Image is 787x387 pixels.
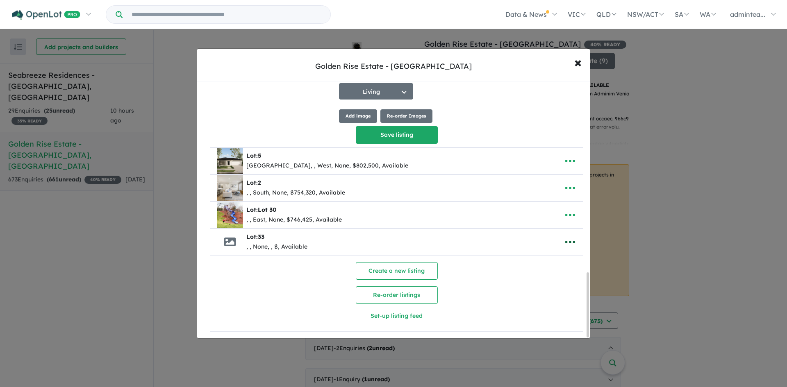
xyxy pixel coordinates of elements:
[246,233,264,240] b: Lot:
[356,262,438,280] button: Create a new listing
[356,126,438,144] button: Save listing
[303,307,490,325] button: Set-up listing feed
[258,233,264,240] span: 33
[574,53,582,71] span: ×
[246,188,345,198] div: , , South, None, $754,320, Available
[246,161,408,171] div: [GEOGRAPHIC_DATA], , West, None, $802,500, Available
[258,152,261,159] span: 5
[246,242,307,252] div: , , None, , $, Available
[258,179,261,186] span: 2
[339,109,377,123] button: Add image
[730,10,765,18] span: admintea...
[356,286,438,304] button: Re-order listings
[217,148,243,174] img: Golden%20Rise%20Estate%20-%20Cranbourne%20East%20-%20Lot%205___1727235687.jpeg
[380,109,432,123] button: Re-order Images
[217,202,243,228] img: Golden%20Rise%20Estate%20-%20Cranbourne%20East%20-%20Lot%20Lot%2030___1755043060.jpeg
[258,206,276,213] span: Lot 30
[339,83,413,100] button: Living
[12,10,80,20] img: Openlot PRO Logo White
[124,6,329,23] input: Try estate name, suburb, builder or developer
[246,206,276,213] b: Lot:
[246,179,261,186] b: Lot:
[217,175,243,201] img: Golden%20Rise%20Estate%20-%20Cranbourne%20East%20-%20Lot%202___1728967135.png
[315,61,472,72] div: Golden Rise Estate - [GEOGRAPHIC_DATA]
[246,215,342,225] div: , , East, None, $746,425, Available
[246,152,261,159] b: Lot:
